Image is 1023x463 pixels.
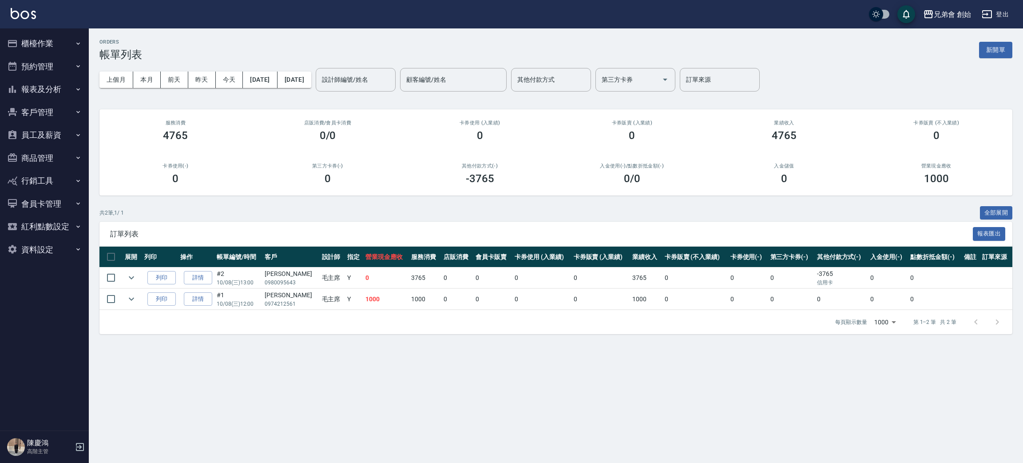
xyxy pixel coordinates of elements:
button: expand row [125,271,138,284]
th: 點數折抵金額(-) [908,247,962,267]
th: 業績收入 [630,247,662,267]
td: 0 [473,267,512,288]
td: Y [345,289,364,310]
button: 今天 [216,72,243,88]
h3: 0 [172,172,178,185]
td: 0 [512,289,571,310]
div: 1000 [871,310,899,334]
td: 0 [473,289,512,310]
td: 0 [768,267,815,288]
td: 0 [662,267,728,288]
h2: 卡券販賣 (入業績) [567,120,698,126]
th: 服務消費 [409,247,441,267]
h3: -3765 [466,172,494,185]
td: 0 [728,267,768,288]
td: 1000 [630,289,662,310]
h2: 卡券販賣 (不入業績) [871,120,1002,126]
button: 新開單 [979,42,1012,58]
h3: 0 /0 [624,172,640,185]
button: 昨天 [188,72,216,88]
p: 0974212561 [265,300,317,308]
h3: 0/0 [320,129,336,142]
td: 0 [441,289,473,310]
h2: 入金使用(-) /點數折抵金額(-) [567,163,698,169]
h3: 0 [629,129,635,142]
p: 信用卡 [817,279,866,287]
button: 全部展開 [980,206,1013,220]
th: 設計師 [320,247,345,267]
a: 報表匯出 [973,229,1006,238]
td: 0 [868,289,908,310]
th: 訂單來源 [980,247,1012,267]
td: 毛主席 [320,267,345,288]
img: Logo [11,8,36,19]
a: 新開單 [979,45,1012,54]
td: Y [345,267,364,288]
p: 0980095643 [265,279,317,287]
h2: 業績收入 [719,120,850,126]
th: 指定 [345,247,364,267]
th: 店販消費 [441,247,473,267]
button: 行銷工具 [4,169,85,192]
td: -3765 [815,267,868,288]
span: 訂單列表 [110,230,973,239]
td: #1 [214,289,263,310]
th: 卡券販賣 (入業績) [571,247,630,267]
h2: 卡券使用(-) [110,163,241,169]
td: 0 [868,267,908,288]
button: 上個月 [99,72,133,88]
p: 共 2 筆, 1 / 1 [99,209,124,217]
div: [PERSON_NAME] [265,269,317,279]
p: 高階主管 [27,447,72,455]
td: 1000 [363,289,409,310]
p: 10/08 (三) 12:00 [217,300,261,308]
button: 客戶管理 [4,101,85,124]
h2: 營業現金應收 [871,163,1002,169]
h2: 其他付款方式(-) [414,163,545,169]
th: 會員卡販賣 [473,247,512,267]
td: 0 [571,267,630,288]
button: [DATE] [243,72,277,88]
img: Person [7,438,25,456]
button: 登出 [978,6,1012,23]
h3: 0 [933,129,940,142]
h3: 帳單列表 [99,48,142,61]
div: 兄弟會 創始 [934,9,971,20]
h3: 0 [781,172,787,185]
p: 第 1–2 筆 共 2 筆 [913,318,956,326]
button: 商品管理 [4,147,85,170]
h3: 4765 [772,129,797,142]
a: 詳情 [184,292,212,306]
button: 兄弟會 創始 [920,5,975,24]
h2: 店販消費 /會員卡消費 [262,120,393,126]
p: 10/08 (三) 13:00 [217,279,261,287]
button: Open [658,72,672,87]
th: 展開 [123,247,142,267]
button: 本月 [133,72,161,88]
button: 報表及分析 [4,78,85,101]
td: #2 [214,267,263,288]
div: [PERSON_NAME] [265,291,317,300]
h3: 服務消費 [110,120,241,126]
button: save [897,5,915,23]
td: 1000 [409,289,441,310]
th: 卡券使用 (入業績) [512,247,571,267]
td: 毛主席 [320,289,345,310]
button: 前天 [161,72,188,88]
button: expand row [125,292,138,306]
td: 0 [512,267,571,288]
th: 操作 [178,247,214,267]
h3: 0 [325,172,331,185]
h3: 4765 [163,129,188,142]
th: 客戶 [262,247,319,267]
h5: 陳慶鴻 [27,439,72,447]
button: 列印 [147,271,176,285]
h3: 0 [477,129,483,142]
button: 資料設定 [4,238,85,261]
h2: 卡券使用 (入業績) [414,120,545,126]
h2: ORDERS [99,39,142,45]
td: 0 [363,267,409,288]
button: [DATE] [278,72,311,88]
th: 卡券販賣 (不入業績) [662,247,728,267]
td: 3765 [409,267,441,288]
